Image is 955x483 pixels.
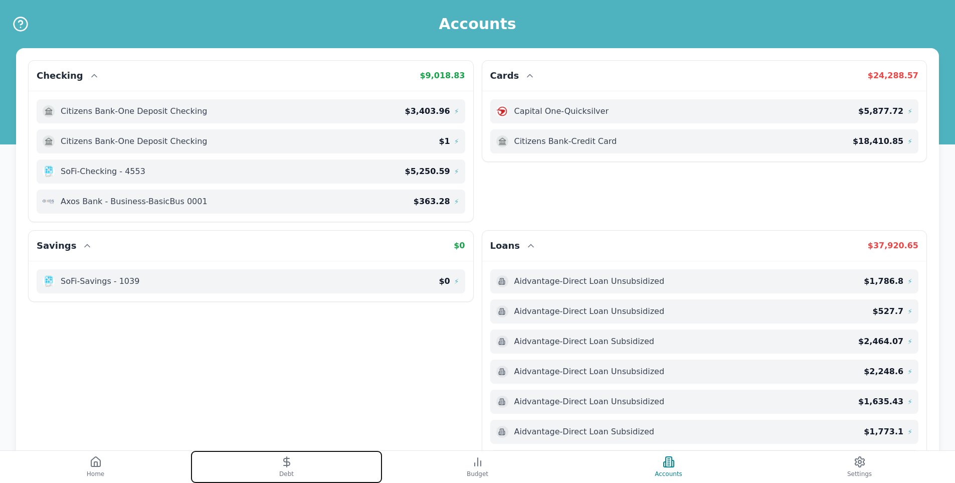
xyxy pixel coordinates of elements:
[61,105,207,117] span: Citizens Bank - One Deposit Checking
[490,239,520,253] h2: Loans
[496,105,508,117] img: Bank logo
[514,396,665,408] span: Aidvantage - Direct Loan Unsubsidized
[12,16,29,33] button: Help
[454,106,459,116] span: ⚡
[864,275,903,287] span: $ 1,786.8
[191,451,382,483] button: Debt
[907,106,912,116] span: ⚡
[868,241,918,250] span: $ 37,920.65
[514,336,655,348] span: Aidvantage - Direct Loan Subsidized
[439,275,450,287] span: $ 0
[858,396,903,408] span: $ 1,635.43
[872,305,903,317] span: $ 527.7
[907,306,912,316] span: ⚡
[382,451,573,483] button: Budget
[420,71,465,80] span: $ 9,018.83
[514,305,665,317] span: Aidvantage - Direct Loan Unsubsidized
[439,15,516,33] h1: Accounts
[405,166,450,178] span: $ 5,250.59
[467,470,488,478] span: Budget
[37,239,76,253] h2: Savings
[37,69,83,83] h2: Checking
[514,426,655,438] span: Aidvantage - Direct Loan Subsidized
[868,71,918,80] span: $ 24,288.57
[514,366,665,378] span: Aidvantage - Direct Loan Unsubsidized
[43,166,55,178] img: Bank logo
[514,105,609,117] span: Capital One - Quicksilver
[61,196,208,208] span: Axos Bank - Business - BasicBus 0001
[414,196,450,208] span: $ 363.28
[514,275,665,287] span: Aidvantage - Direct Loan Unsubsidized
[490,69,519,83] h2: Cards
[61,275,139,287] span: SoFi - Savings - 1039
[864,366,903,378] span: $ 2,248.6
[847,470,872,478] span: Settings
[907,367,912,377] span: ⚡
[764,451,955,483] button: Settings
[279,470,294,478] span: Debt
[907,276,912,286] span: ⚡
[87,470,104,478] span: Home
[655,470,682,478] span: Accounts
[907,427,912,437] span: ⚡
[907,397,912,407] span: ⚡
[43,196,55,208] img: Bank logo
[907,136,912,146] span: ⚡
[864,426,903,438] span: $ 1,773.1
[858,336,903,348] span: $ 2,464.07
[907,337,912,347] span: ⚡
[514,135,617,147] span: Citizens Bank - Credit Card
[439,135,450,147] span: $ 1
[454,241,465,250] span: $ 0
[61,166,145,178] span: SoFi - Checking - 4553
[853,135,903,147] span: $ 18,410.85
[496,135,508,147] img: Bank logo
[454,197,459,207] span: ⚡
[405,105,450,117] span: $ 3,403.96
[454,136,459,146] span: ⚡
[858,105,903,117] span: $ 5,877.72
[454,276,459,286] span: ⚡
[43,135,55,147] img: Bank logo
[573,451,764,483] button: Accounts
[61,135,207,147] span: Citizens Bank - One Deposit Checking
[43,275,55,287] img: Bank logo
[43,105,55,117] img: Bank logo
[454,167,459,177] span: ⚡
